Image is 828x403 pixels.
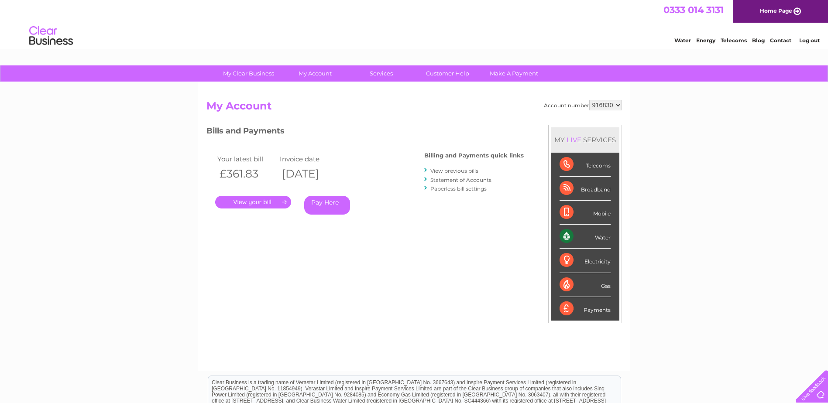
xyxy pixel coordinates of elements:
[752,37,765,44] a: Blog
[696,37,715,44] a: Energy
[206,125,524,140] h3: Bills and Payments
[424,152,524,159] h4: Billing and Payments quick links
[412,65,484,82] a: Customer Help
[278,165,340,183] th: [DATE]
[478,65,550,82] a: Make A Payment
[560,273,611,297] div: Gas
[560,297,611,321] div: Payments
[551,127,619,152] div: MY SERVICES
[674,37,691,44] a: Water
[304,196,350,215] a: Pay Here
[213,65,285,82] a: My Clear Business
[560,249,611,273] div: Electricity
[565,136,583,144] div: LIVE
[278,153,340,165] td: Invoice date
[215,196,291,208] a: .
[430,177,491,183] a: Statement of Accounts
[560,225,611,249] div: Water
[770,37,791,44] a: Contact
[29,23,73,49] img: logo.png
[430,185,487,192] a: Paperless bill settings
[544,100,622,110] div: Account number
[345,65,417,82] a: Services
[721,37,747,44] a: Telecoms
[215,153,278,165] td: Your latest bill
[215,165,278,183] th: £361.83
[206,100,622,116] h2: My Account
[279,65,351,82] a: My Account
[560,153,611,177] div: Telecoms
[430,167,478,174] a: View previous bills
[799,37,820,44] a: Log out
[560,201,611,225] div: Mobile
[208,5,621,42] div: Clear Business is a trading name of Verastar Limited (registered in [GEOGRAPHIC_DATA] No. 3667643...
[663,4,724,15] a: 0333 014 3131
[560,177,611,201] div: Broadband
